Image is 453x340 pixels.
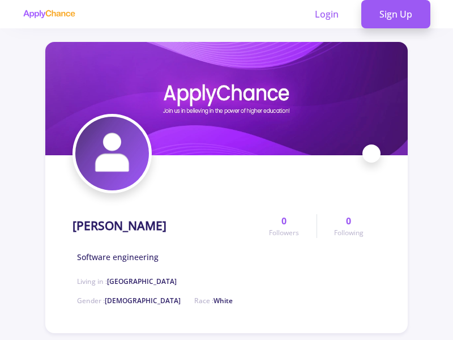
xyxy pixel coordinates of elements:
span: 0 [281,214,287,228]
img: applychance logo text only [23,10,75,19]
span: White [213,296,233,305]
span: [DEMOGRAPHIC_DATA] [105,296,181,305]
span: Race : [194,296,233,305]
span: Following [334,228,364,238]
a: 0Following [317,214,381,238]
span: Living in : [77,277,177,286]
span: Software engineering [77,251,159,263]
span: Followers [269,228,299,238]
h1: [PERSON_NAME] [72,219,166,233]
img: Parisa Hashemi cover image [45,42,408,155]
a: 0Followers [252,214,316,238]
img: Parisa Hashemi avatar [75,117,149,190]
span: Gender : [77,296,181,305]
span: [GEOGRAPHIC_DATA] [107,277,177,286]
span: 0 [346,214,351,228]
